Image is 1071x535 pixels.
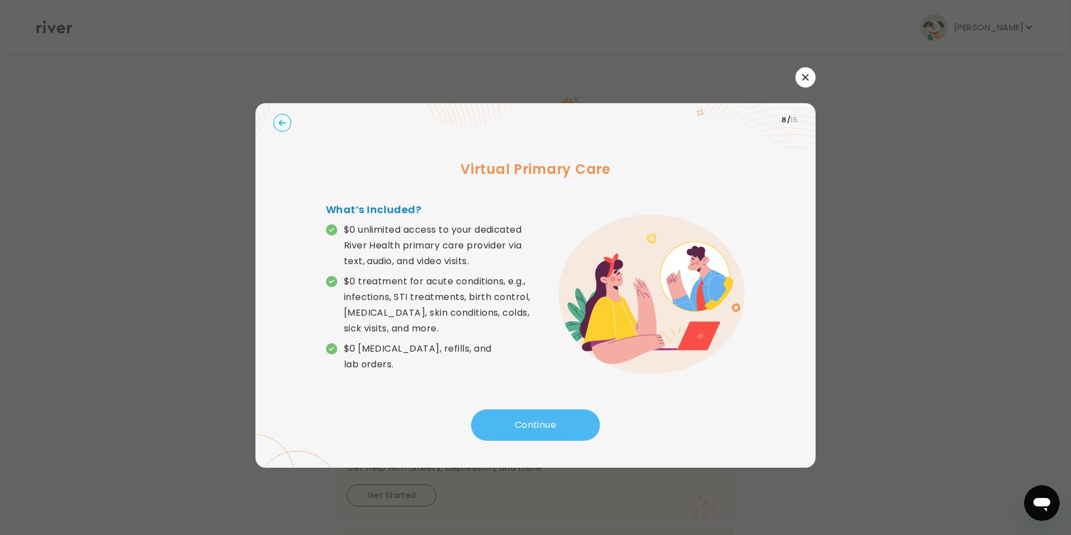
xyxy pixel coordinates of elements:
p: $0 unlimited access to your dedicated River Health primary care provider via text, audio, and vid... [344,222,535,269]
h4: What’s Included? [326,202,535,218]
p: $0 treatment for acute conditions, e.g., infections, STI treatments, birth control, [MEDICAL_DATA... [344,274,535,336]
h3: Virtual Primary Care [273,159,798,179]
img: error graphic [558,214,745,374]
iframe: Button to launch messaging window [1024,485,1060,521]
button: Continue [471,409,600,441]
p: $0 [MEDICAL_DATA], refills, and lab orders. [344,341,535,372]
